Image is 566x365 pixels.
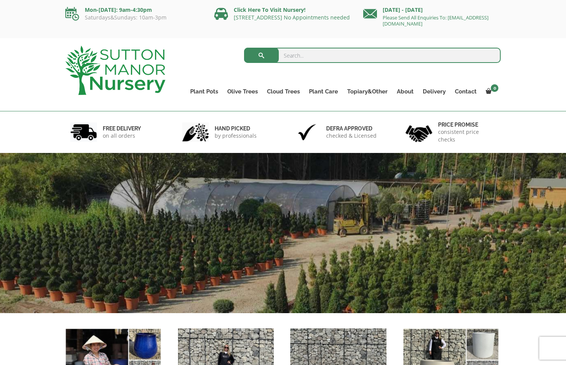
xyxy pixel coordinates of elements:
[244,48,501,63] input: Search...
[343,86,392,97] a: Topiary&Other
[103,125,141,132] h6: FREE DELIVERY
[406,121,432,144] img: 4.jpg
[383,14,488,27] a: Please Send All Enquiries To: [EMAIL_ADDRESS][DOMAIN_NAME]
[418,86,450,97] a: Delivery
[215,132,257,140] p: by professionals
[363,5,501,14] p: [DATE] - [DATE]
[182,122,209,142] img: 2.jpg
[491,84,498,92] span: 0
[234,6,306,13] a: Click Here To Visit Nursery!
[392,86,418,97] a: About
[103,132,141,140] p: on all orders
[70,122,97,142] img: 1.jpg
[215,125,257,132] h6: hand picked
[326,125,377,132] h6: Defra approved
[304,86,343,97] a: Plant Care
[481,86,501,97] a: 0
[326,132,377,140] p: checked & Licensed
[294,122,320,142] img: 3.jpg
[223,86,262,97] a: Olive Trees
[65,46,165,95] img: logo
[450,86,481,97] a: Contact
[186,86,223,97] a: Plant Pots
[438,121,496,128] h6: Price promise
[438,128,496,143] p: consistent price checks
[262,86,304,97] a: Cloud Trees
[65,14,203,21] p: Saturdays&Sundays: 10am-3pm
[65,5,203,14] p: Mon-[DATE]: 9am-4:30pm
[234,14,350,21] a: [STREET_ADDRESS] No Appointments needed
